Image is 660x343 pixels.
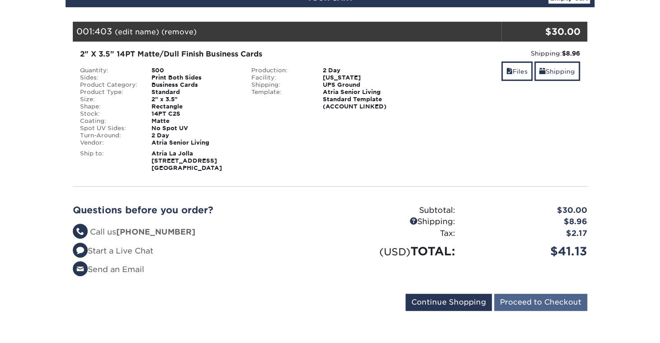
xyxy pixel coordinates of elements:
input: Proceed to Checkout [494,294,587,311]
div: Product Type: [73,89,145,96]
div: Spot UV Sides: [73,125,145,132]
div: Matte [145,117,245,125]
span: files [506,68,513,75]
h2: Questions before you order? [73,205,323,216]
div: 2" X 3.5" 14PT Matte/Dull Finish Business Cards [80,49,409,60]
li: Call us [73,226,323,238]
div: [US_STATE] [316,74,415,81]
span: shipping [539,68,546,75]
small: (USD) [379,246,410,258]
div: Facility: [245,74,316,81]
div: Size: [73,96,145,103]
div: $41.13 [462,243,594,260]
div: Coating: [73,117,145,125]
div: Print Both Sides [145,74,245,81]
div: 2 Day [316,67,415,74]
div: No Spot UV [145,125,245,132]
div: 2" x 3.5" [145,96,245,103]
div: Production: [245,67,316,74]
div: $30.00 [501,25,580,38]
div: Subtotal: [330,205,462,216]
a: Shipping [534,61,580,81]
div: $2.17 [462,228,594,240]
div: Quantity: [73,67,145,74]
div: $30.00 [462,205,594,216]
div: TOTAL: [330,243,462,260]
div: Rectangle [145,103,245,110]
div: Sides: [73,74,145,81]
a: Files [501,61,533,81]
div: Product Category: [73,81,145,89]
div: Tax: [330,228,462,240]
a: (remove) [161,28,197,36]
a: Send an Email [73,265,144,274]
div: Shipping: [330,216,462,228]
span: 403 [94,26,112,36]
div: Ship to: [73,150,145,172]
div: Turn-Around: [73,132,145,139]
strong: Atria La Jolla [STREET_ADDRESS] [GEOGRAPHIC_DATA] [151,150,222,171]
div: Atria Senior Living [145,139,245,146]
div: Standard [145,89,245,96]
div: 500 [145,67,245,74]
div: Stock: [73,110,145,117]
a: Start a Live Chat [73,246,153,255]
div: Template: [245,89,316,110]
a: (edit name) [115,28,159,36]
strong: $8.96 [562,50,580,57]
div: 001: [73,22,501,42]
div: Vendor: [73,139,145,146]
div: Business Cards [145,81,245,89]
div: 14PT C2S [145,110,245,117]
div: Shipping: [245,81,316,89]
div: 2 Day [145,132,245,139]
div: Shipping: [422,49,580,58]
div: UPS Ground [316,81,415,89]
input: Continue Shopping [405,294,492,311]
div: Shape: [73,103,145,110]
strong: [PHONE_NUMBER] [116,227,195,236]
div: Atria Senior Living Standard Template (ACCOUNT LINKED) [316,89,415,110]
div: $8.96 [462,216,594,228]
